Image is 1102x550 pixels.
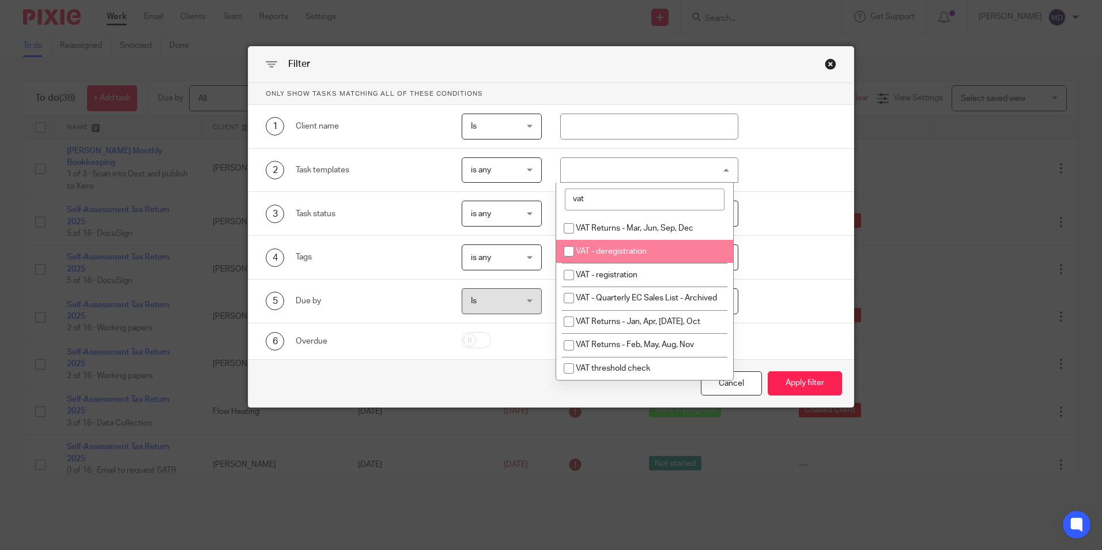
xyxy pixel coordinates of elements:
span: VAT threshold check [576,364,650,372]
span: is any [471,254,491,262]
span: VAT - Quarterly EC Sales List - Archived [576,294,717,302]
div: Task templates [296,164,444,176]
span: is any [471,166,491,174]
span: VAT - registration [576,271,637,279]
span: Filter [288,59,310,69]
div: Overdue [296,336,444,347]
div: Tags [296,251,444,263]
div: Client name [296,120,444,132]
div: Close this dialog window [825,58,836,70]
div: 1 [266,117,284,135]
span: VAT - deregistration [576,247,647,255]
div: Task status [296,208,444,220]
div: 5 [266,292,284,310]
div: 4 [266,248,284,267]
div: Due by [296,295,444,307]
span: VAT Returns - Feb, May, Aug, Nov [576,341,694,349]
div: 6 [266,332,284,351]
p: Only show tasks matching all of these conditions [248,83,854,105]
div: 3 [266,205,284,223]
input: Search options... [565,189,724,210]
span: VAT Returns - Jan, Apr, [DATE], Oct [576,318,700,326]
span: Is [471,297,477,305]
div: Close this dialog window [701,371,762,396]
button: Apply filter [768,371,842,396]
div: 2 [266,161,284,179]
span: is any [471,210,491,218]
span: VAT Returns - Mar, Jun, Sep, Dec [576,224,693,232]
span: Is [471,122,477,130]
